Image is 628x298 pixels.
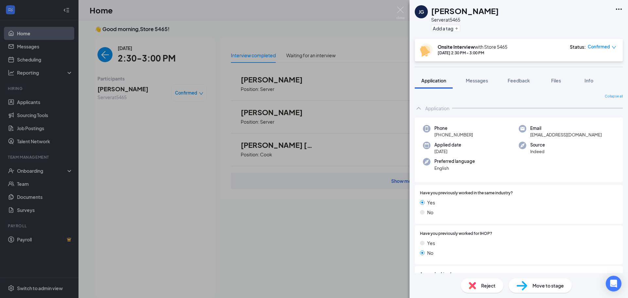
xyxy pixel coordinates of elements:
[434,148,461,155] span: [DATE]
[481,282,496,289] span: Reject
[427,199,435,206] span: Yes
[431,16,499,23] div: Server at 5465
[551,78,561,83] span: Files
[466,78,488,83] span: Messages
[588,44,610,50] span: Confirmed
[605,94,623,99] span: Collapse all
[431,5,499,16] h1: [PERSON_NAME]
[530,125,602,131] span: Email
[415,104,423,112] svg: ChevronUp
[438,44,507,50] div: with Store 5465
[434,165,475,171] span: English
[434,142,461,148] span: Applied date
[419,9,424,15] div: JG
[427,249,433,256] span: No
[431,25,460,32] button: PlusAdd a tag
[434,158,475,165] span: Preferred language
[570,44,586,50] div: Status :
[606,276,621,291] div: Open Intercom Messenger
[438,44,475,50] b: Onsite Interview
[530,131,602,138] span: [EMAIL_ADDRESS][DOMAIN_NAME]
[530,142,545,148] span: Source
[420,271,460,277] span: Are you looking for a:
[615,5,623,13] svg: Ellipses
[421,78,446,83] span: Application
[438,50,507,56] div: [DATE] 2:30 PM - 3:00 PM
[612,45,616,50] span: down
[434,131,473,138] span: [PHONE_NUMBER]
[420,190,513,196] span: Have you previously worked in the same industry?
[508,78,530,83] span: Feedback
[532,282,564,289] span: Move to stage
[434,125,473,131] span: Phone
[425,105,449,112] div: Application
[427,209,433,216] span: No
[420,231,492,237] span: Have you previously worked for IHOP?
[584,78,593,83] span: Info
[455,26,459,30] svg: Plus
[427,239,435,247] span: Yes
[530,148,545,155] span: Indeed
